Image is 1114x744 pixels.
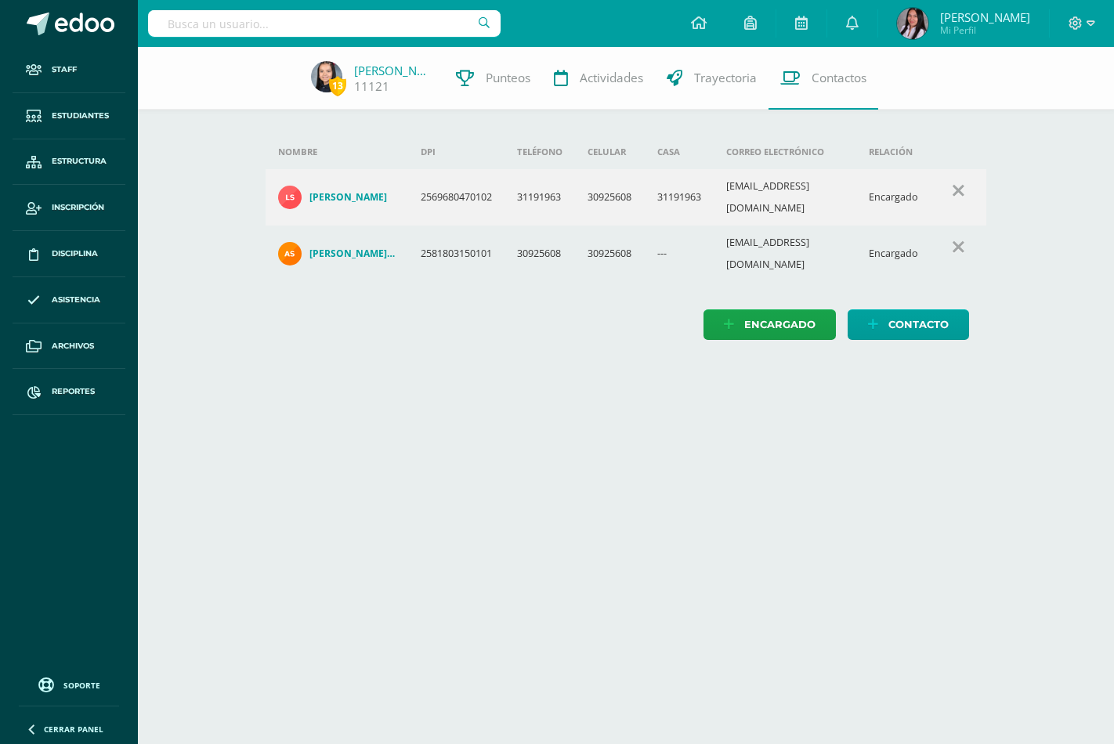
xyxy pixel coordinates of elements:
[13,93,125,139] a: Estudiantes
[44,724,103,735] span: Cerrar panel
[309,191,387,204] h4: [PERSON_NAME]
[13,231,125,277] a: Disciplina
[52,201,104,214] span: Inscripción
[645,226,714,282] td: ---
[329,76,346,96] span: 13
[655,47,769,110] a: Trayectoria
[580,70,643,86] span: Actividades
[13,277,125,323] a: Asistencia
[486,70,530,86] span: Punteos
[52,63,77,76] span: Staff
[408,226,505,282] td: 2581803150101
[13,369,125,415] a: Reportes
[19,674,119,695] a: Soporte
[888,310,949,339] span: Contacto
[52,294,100,306] span: Asistencia
[52,340,94,352] span: Archivos
[505,226,575,282] td: 30925608
[856,169,931,226] td: Encargado
[408,135,505,169] th: DPI
[575,226,644,282] td: 30925608
[575,169,644,226] td: 30925608
[703,309,836,340] a: Encargado
[744,310,816,339] span: Encargado
[848,309,969,340] a: Contacto
[354,78,389,95] a: 11121
[940,9,1030,25] span: [PERSON_NAME]
[694,70,757,86] span: Trayectoria
[52,385,95,398] span: Reportes
[812,70,866,86] span: Contactos
[311,61,342,92] img: 3e316742c360acabea809f1845e48658.png
[505,135,575,169] th: Teléfono
[13,323,125,370] a: Archivos
[13,185,125,231] a: Inscripción
[52,155,107,168] span: Estructura
[542,47,655,110] a: Actividades
[278,186,396,209] a: [PERSON_NAME]
[408,169,505,226] td: 2569680470102
[714,169,856,226] td: [EMAIL_ADDRESS][DOMAIN_NAME]
[309,247,396,260] h4: [PERSON_NAME] [PERSON_NAME]
[278,242,302,265] img: fe1f3398e4756d069708b2a883d73f44.png
[505,169,575,226] td: 31191963
[266,135,408,169] th: Nombre
[645,169,714,226] td: 31191963
[52,110,109,122] span: Estudiantes
[13,139,125,186] a: Estructura
[897,8,928,39] img: 1c4a8e29229ca7cba10d259c3507f649.png
[645,135,714,169] th: Casa
[856,135,931,169] th: Relación
[354,63,432,78] a: [PERSON_NAME]
[52,247,98,260] span: Disciplina
[856,226,931,282] td: Encargado
[278,242,396,265] a: [PERSON_NAME] [PERSON_NAME]
[63,680,100,691] span: Soporte
[769,47,878,110] a: Contactos
[13,47,125,93] a: Staff
[575,135,644,169] th: Celular
[714,226,856,282] td: [EMAIL_ADDRESS][DOMAIN_NAME]
[444,47,542,110] a: Punteos
[940,23,1030,37] span: Mi Perfil
[278,186,302,209] img: 1c68707d336943fca7877a48b6764432.png
[714,135,856,169] th: Correo electrónico
[148,10,501,37] input: Busca un usuario...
